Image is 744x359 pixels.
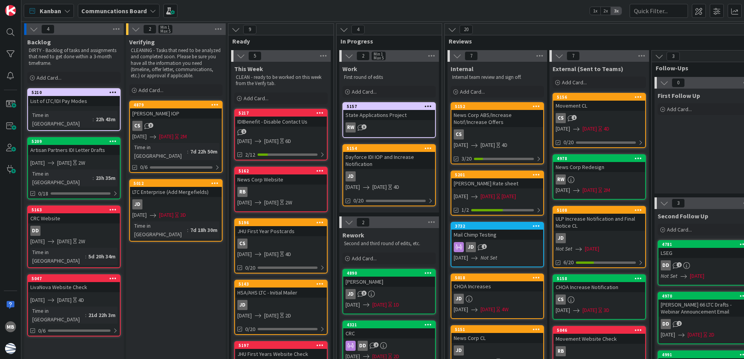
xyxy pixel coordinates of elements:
div: 4D [393,183,399,191]
div: JD [237,300,247,310]
span: [DATE] [556,306,570,314]
div: News Corp CL [451,333,543,343]
div: JHU First Years Website Check [235,349,327,359]
span: 1 [241,129,246,134]
div: [PERSON_NAME] [343,277,435,287]
div: 3732 [455,223,543,229]
div: JD [130,199,222,209]
div: JD [556,233,566,243]
div: RW [346,122,356,132]
span: 3 [361,124,367,129]
div: 5018 [455,275,543,281]
div: 5201 [455,172,543,178]
i: Not Set [556,245,572,252]
a: 5018CHOA IncreasesJD[DATE][DATE]4W [451,274,544,319]
span: [DATE] [481,192,495,200]
div: 2D [285,312,291,320]
div: Time in [GEOGRAPHIC_DATA] [30,307,85,324]
img: avatar [5,343,16,354]
div: 5143HSA/AHS LTC - Initial Mailer [235,281,327,298]
div: 4321 [347,322,435,328]
a: 5157State Applications ProjectRW [342,102,436,138]
span: [DATE] [132,211,147,219]
div: 5108 [553,207,645,214]
span: [DATE] [237,137,252,145]
span: [DATE] [237,250,252,258]
div: 4D [285,250,291,258]
div: 5197JHU First Years Website Check [235,342,327,359]
div: CHOA Increases [451,281,543,291]
span: 0/20 [563,138,574,146]
a: 5196JHU First Year PostcardsCS[DATE][DATE]4D0/20 [234,218,328,274]
div: CS [454,129,464,139]
div: CS [130,121,222,131]
div: News Corp ABS/Increase Notif/Increase Offers [451,110,543,127]
div: 4879[PERSON_NAME] IOP [130,101,222,119]
div: LTC Enterprise (Add Mergefields) [130,187,222,197]
span: [DATE] [583,125,597,133]
a: 5152News Corp ABS/Increase Notif/Increase OffersCS[DATE][DATE]4D3/20 [451,102,544,164]
div: 5143 [239,281,327,287]
span: [DATE] [661,331,675,339]
div: JHU First Year Postcards [235,226,327,236]
span: : [85,252,86,261]
a: 5201[PERSON_NAME] Rate sheet[DATE][DATE][DATE]1/2 [451,171,544,216]
div: 5156 [557,94,645,100]
span: [DATE] [264,250,279,258]
span: [DATE] [57,237,72,246]
span: 3 [148,123,153,128]
div: DD [661,260,671,270]
div: Movement CL [553,101,645,111]
span: [DATE] [372,301,387,309]
div: DD [661,319,671,329]
div: RB [237,187,247,197]
div: 5157State Applications Project [343,103,435,120]
div: 4321 [343,321,435,328]
div: 5197 [235,342,327,349]
div: 5209 [32,139,120,144]
span: [DATE] [556,186,570,194]
div: 5046 [553,327,645,334]
div: 4879 [133,102,222,108]
div: 5047 [28,275,120,282]
span: [DATE] [57,159,72,167]
div: RW [553,174,645,185]
span: [DATE] [264,137,279,145]
a: 5047LivaNova Website Check[DATE][DATE]4DTime in [GEOGRAPHIC_DATA]:21d 22h 3m0/6 [27,274,121,336]
span: [DATE] [264,199,279,207]
div: JD [553,233,645,243]
div: 5156Movement CL [553,94,645,111]
div: 5217IDIBenefit - Disable Contact Us [235,110,327,127]
div: 5154 [347,146,435,151]
span: [DATE] [264,312,279,320]
a: 5209Artisan Partners IDI Letter Drafts[DATE][DATE]2WTime in [GEOGRAPHIC_DATA]:23h 35m0/18 [27,137,121,199]
div: 4D [78,296,84,304]
div: JD [343,171,435,181]
span: : [187,226,188,234]
div: 2D [709,331,714,339]
div: RB [556,346,566,356]
span: [DATE] [454,305,468,314]
div: Movement Website Check [553,334,645,344]
div: 5162News Corp Website [235,167,327,185]
span: [DATE] [454,192,468,200]
a: 5217IDIBenefit - Disable Contact Us[DATE][DATE]6D2/12 [234,109,328,160]
div: JD [132,199,142,209]
div: 3732 [451,223,543,230]
div: 5012LTC Enterprise (Add Mergefields) [130,180,222,197]
div: 5196JHU First Year Postcards [235,219,327,236]
div: 5047 [32,276,120,281]
span: Add Card... [667,106,692,113]
i: Not Set [661,272,677,279]
div: 5157 [343,103,435,110]
div: CRC [343,328,435,338]
div: 5197 [239,343,327,348]
div: 23h 35m [94,174,118,182]
div: 3D [604,306,609,314]
div: [PERSON_NAME] Rate sheet [451,178,543,188]
div: [PERSON_NAME] IOP [130,108,222,119]
div: 2W [78,159,85,167]
span: 2/12 [245,151,255,159]
div: Artisan Partners IDI Letter Drafts [28,145,120,155]
a: 5210List of LTC/IDI Pay ModesTime in [GEOGRAPHIC_DATA]:22h 43m [27,88,121,131]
